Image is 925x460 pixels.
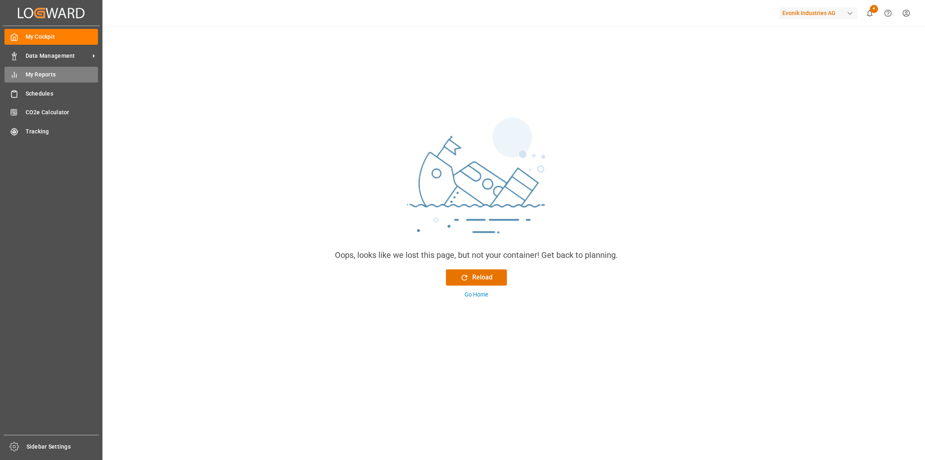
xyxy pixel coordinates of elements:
[779,5,860,21] button: Evonik Industries AG
[779,7,857,19] div: Evonik Industries AG
[4,67,98,83] a: My Reports
[446,290,507,299] button: Go Home
[26,127,98,136] span: Tracking
[26,70,98,79] span: My Reports
[354,114,598,249] img: sinking_ship.png
[4,105,98,120] a: CO2e Calculator
[460,273,492,282] div: Reload
[26,89,98,98] span: Schedules
[4,85,98,101] a: Schedules
[465,290,488,299] div: Go Home
[26,33,98,41] span: My Cockpit
[446,269,507,286] button: Reload
[870,5,878,13] span: 4
[4,123,98,139] a: Tracking
[335,249,618,261] div: Oops, looks like we lost this page, but not your container! Get back to planning.
[26,108,98,117] span: CO2e Calculator
[4,29,98,45] a: My Cockpit
[879,4,897,22] button: Help Center
[26,443,99,451] span: Sidebar Settings
[26,52,90,60] span: Data Management
[860,4,879,22] button: show 4 new notifications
